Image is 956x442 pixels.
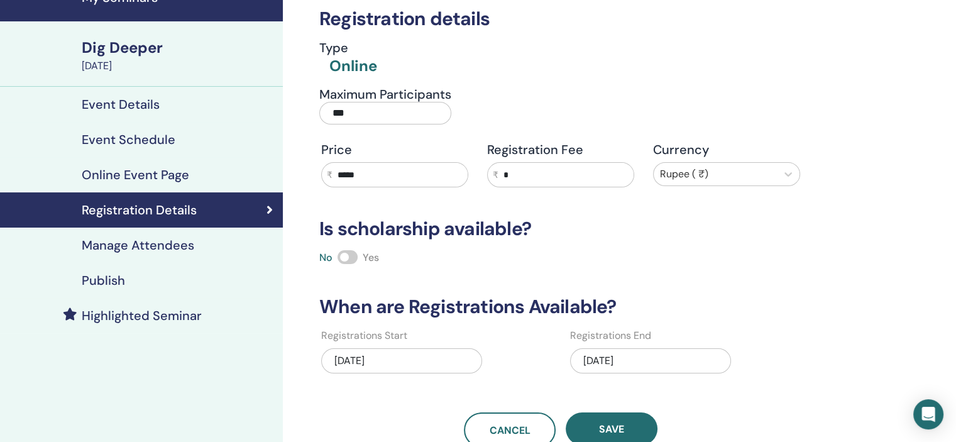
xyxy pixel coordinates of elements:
[653,142,800,157] h4: Currency
[82,308,202,323] h4: Highlighted Seminar
[319,40,377,55] h4: Type
[913,399,943,429] div: Open Intercom Messenger
[319,87,451,102] h4: Maximum Participants
[363,251,379,264] span: Yes
[82,273,125,288] h4: Publish
[321,328,407,343] label: Registrations Start
[312,8,810,30] h3: Registration details
[82,58,275,74] div: [DATE]
[329,55,377,77] div: Online
[82,37,275,58] div: Dig Deeper
[493,169,498,182] span: ₹
[490,424,530,437] span: Cancel
[319,102,451,124] input: Maximum Participants
[312,296,810,318] h3: When are Registrations Available?
[82,238,194,253] h4: Manage Attendees
[82,202,197,218] h4: Registration Details
[82,167,189,182] h4: Online Event Page
[82,132,175,147] h4: Event Schedule
[487,142,634,157] h4: Registration Fee
[74,37,283,74] a: Dig Deeper[DATE]
[599,423,624,436] span: Save
[312,218,810,240] h3: Is scholarship available?
[570,348,731,373] div: [DATE]
[570,328,651,343] label: Registrations End
[327,169,332,182] span: ₹
[321,142,468,157] h4: Price
[319,251,332,264] span: No
[321,348,482,373] div: [DATE]
[82,97,160,112] h4: Event Details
